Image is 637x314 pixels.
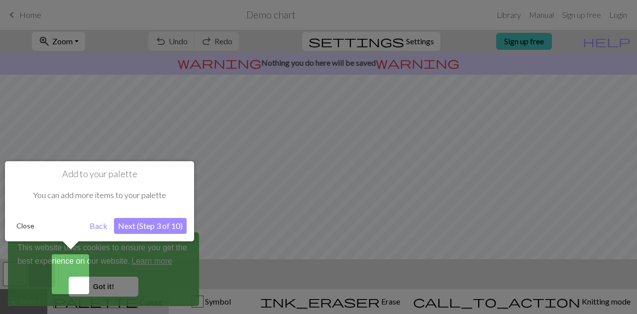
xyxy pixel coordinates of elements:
[12,169,187,180] h1: Add to your palette
[12,218,38,233] button: Close
[114,218,187,234] button: Next (Step 3 of 10)
[86,218,111,234] button: Back
[5,161,194,241] div: Add to your palette
[12,180,187,210] div: You can add more items to your palette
